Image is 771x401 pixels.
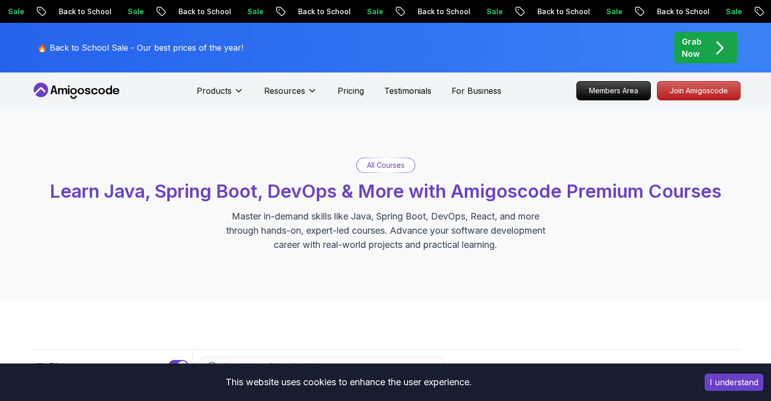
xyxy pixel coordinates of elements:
[264,85,305,97] p: Resources
[716,7,748,17] p: Sale
[197,85,232,97] p: Products
[367,160,405,170] p: All Courses
[221,361,438,371] input: Search Java, React, Spring boot ...
[49,360,72,372] p: Filters
[215,209,556,252] p: Master in-demand skills like Java, Spring Boot, DevOps, React, and more through hands-on, expert-...
[647,7,716,17] p: Back to School
[168,7,237,17] p: Back to School
[288,7,357,17] p: Back to School
[596,7,629,17] p: Sale
[237,7,270,17] p: Sale
[408,7,476,17] p: Back to School
[452,85,501,97] a: For Business
[682,35,702,60] p: Grab Now
[577,82,650,100] p: Members Area
[357,7,389,17] p: Sale
[476,7,509,17] p: Sale
[384,85,431,97] a: Testimonials
[50,180,721,202] span: Learn Java, Spring Boot, DevOps & More with Amigoscode Premium Courses
[527,7,596,17] p: Back to School
[657,82,740,100] p: Join Amigoscode
[264,85,317,105] button: Resources
[576,81,651,100] a: Members Area
[8,371,689,393] div: This website uses cookies to enhance the user experience.
[657,81,741,100] a: Join Amigoscode
[118,7,150,17] p: Sale
[49,7,118,17] p: Back to School
[197,85,244,105] button: Products
[705,374,763,391] button: Accept cookies
[338,85,364,97] a: Pricing
[37,42,243,54] p: 🔥 Back to School Sale - Our best prices of the year!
